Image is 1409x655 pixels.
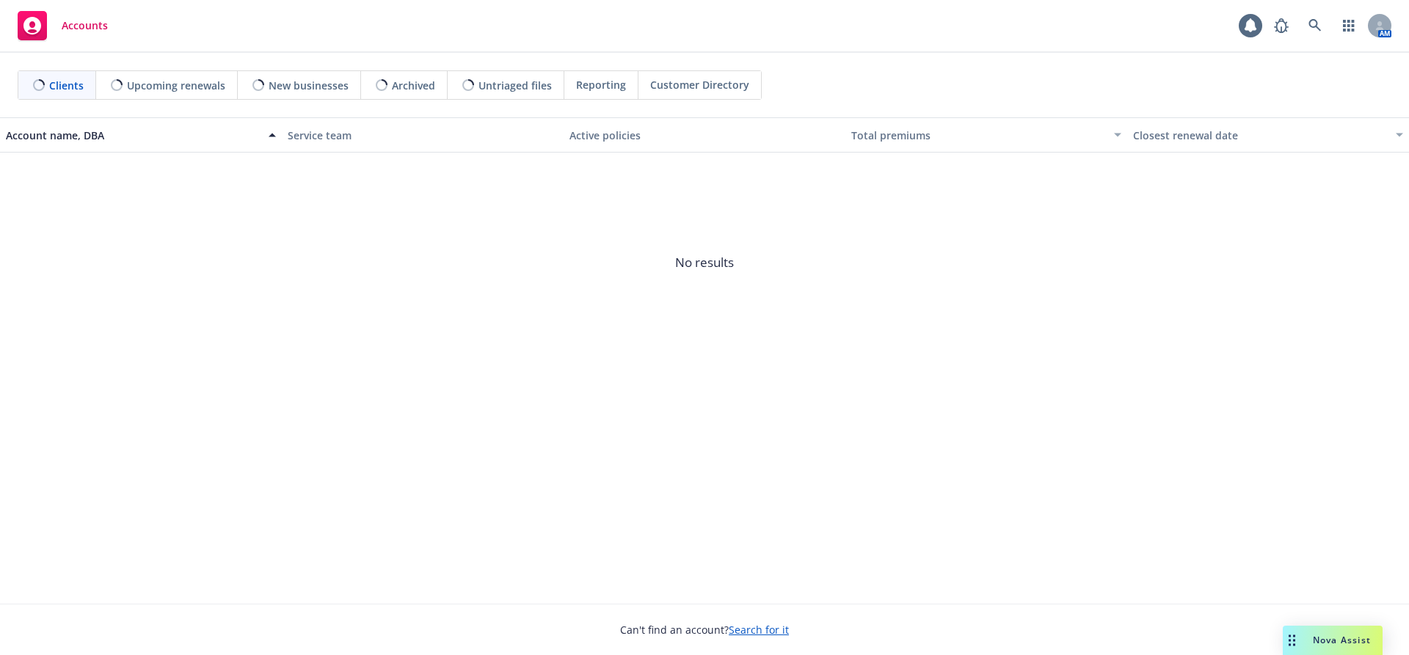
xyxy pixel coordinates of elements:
[1267,11,1296,40] a: Report a Bug
[269,78,349,93] span: New businesses
[127,78,225,93] span: Upcoming renewals
[729,623,789,637] a: Search for it
[282,117,564,153] button: Service team
[845,117,1127,153] button: Total premiums
[1283,626,1301,655] div: Drag to move
[620,622,789,637] span: Can't find an account?
[1313,634,1371,646] span: Nova Assist
[1283,626,1383,655] button: Nova Assist
[1127,117,1409,153] button: Closest renewal date
[1133,128,1387,143] div: Closest renewal date
[62,20,108,32] span: Accounts
[576,77,626,92] span: Reporting
[851,128,1105,143] div: Total premiums
[1334,11,1364,40] a: Switch app
[569,128,840,143] div: Active policies
[12,5,114,46] a: Accounts
[564,117,845,153] button: Active policies
[288,128,558,143] div: Service team
[478,78,552,93] span: Untriaged files
[392,78,435,93] span: Archived
[1300,11,1330,40] a: Search
[650,77,749,92] span: Customer Directory
[6,128,260,143] div: Account name, DBA
[49,78,84,93] span: Clients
